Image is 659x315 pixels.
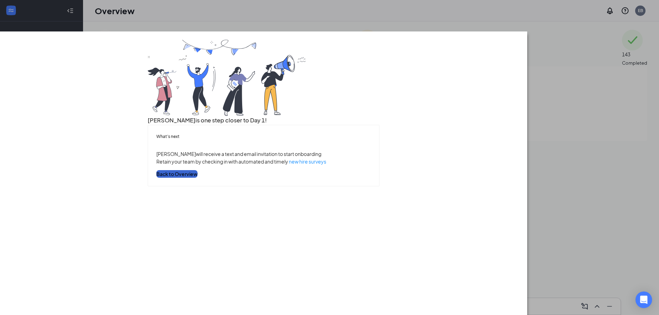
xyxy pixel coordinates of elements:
p: [PERSON_NAME] will receive a text and email invitation to start onboarding [156,150,370,158]
h5: What’s next [156,133,370,140]
img: you are all set [148,40,307,116]
h3: [PERSON_NAME] is one step closer to Day 1! [148,116,379,125]
p: Retain your team by checking in with automated and timely [156,158,370,165]
a: new hire surveys [289,158,326,165]
button: Back to Overview [156,170,198,178]
div: Open Intercom Messenger [635,291,652,308]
